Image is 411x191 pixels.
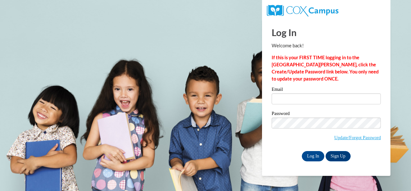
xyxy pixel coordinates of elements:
p: Welcome back! [272,42,381,49]
a: Update/Forgot Password [334,135,381,140]
label: Email [272,87,381,93]
label: Password [272,111,381,118]
strong: If this is your FIRST TIME logging in to the [GEOGRAPHIC_DATA][PERSON_NAME], click the Create/Upd... [272,55,379,81]
img: COX Campus [267,5,338,16]
input: Log In [302,151,324,161]
h1: Log In [272,26,381,39]
a: Sign Up [326,151,351,161]
a: COX Campus [267,7,338,13]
